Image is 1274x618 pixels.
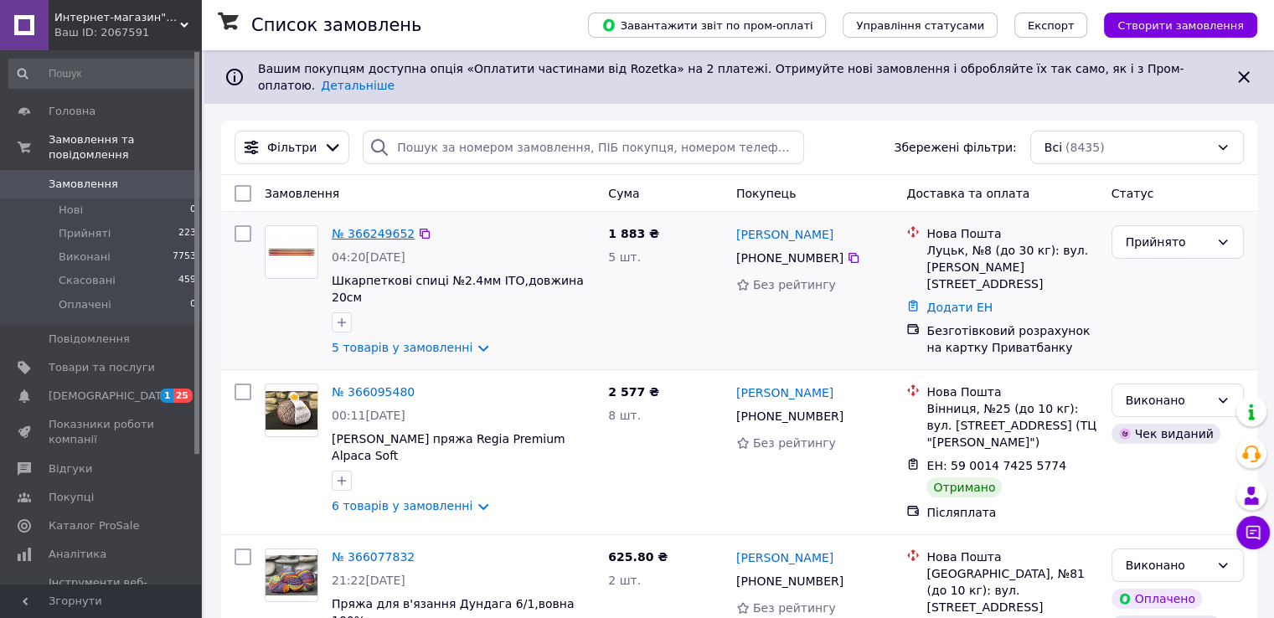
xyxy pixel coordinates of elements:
span: Скасовані [59,273,116,288]
span: 7753 [173,250,196,265]
span: 625.80 ₴ [608,550,668,564]
span: 1 [160,389,173,403]
button: Чат з покупцем [1236,516,1270,549]
span: 459 [178,273,196,288]
a: [PERSON_NAME] [736,549,833,566]
span: 1 883 ₴ [608,227,659,240]
span: Без рейтингу [753,278,836,291]
button: Експорт [1014,13,1088,38]
span: 2 577 ₴ [608,385,659,399]
span: Покупці [49,490,94,505]
a: Фото товару [265,384,318,437]
span: (8435) [1065,141,1105,154]
span: 0 [190,203,196,218]
span: Cума [608,187,639,200]
span: Интернет-магазин"Шкатулка" [54,10,180,25]
span: 223 [178,226,196,241]
span: 8 шт. [608,409,641,422]
div: Оплачено [1112,589,1202,609]
div: Виконано [1126,556,1210,574]
span: Покупець [736,187,796,200]
span: 5 шт. [608,250,641,264]
span: Управління статусами [856,19,984,32]
span: Оплачені [59,297,111,312]
div: Ваш ID: 2067591 [54,25,201,40]
span: 0 [190,297,196,312]
div: Нова Пошта [926,548,1097,565]
img: Фото товару [266,235,317,270]
span: 21:22[DATE] [332,574,405,587]
span: Замовлення [265,187,339,200]
div: Вінниця, №25 (до 10 кг): вул. [STREET_ADDRESS] (ТЦ "[PERSON_NAME]") [926,400,1097,451]
span: Без рейтингу [753,436,836,450]
a: № 366095480 [332,385,415,399]
span: Замовлення [49,177,118,192]
span: Збережені фільтри: [894,139,1016,156]
span: Доставка та оплата [906,187,1029,200]
a: Фото товару [265,548,318,602]
span: Повідомлення [49,332,130,347]
span: Експорт [1028,19,1075,32]
span: Замовлення та повідомлення [49,132,201,162]
a: Шкарпеткові спиці №2.4мм ITO,довжина 20см [332,274,584,304]
span: Каталог ProSale [49,518,139,533]
span: 2 шт. [608,574,641,587]
span: Прийняті [59,226,111,241]
a: Створити замовлення [1087,18,1257,31]
a: № 366249652 [332,227,415,240]
span: Вашим покупцям доступна опція «Оплатити частинами від Rozetka» на 2 платежі. Отримуйте нові замов... [258,62,1184,92]
span: Завантажити звіт по пром-оплаті [601,18,812,33]
span: ЕН: 59 0014 7425 5774 [926,459,1066,472]
img: Фото товару [266,391,317,430]
span: Статус [1112,187,1154,200]
a: Детальніше [321,79,395,92]
span: 25 [173,389,193,403]
div: Чек виданий [1112,424,1220,444]
h1: Список замовлень [251,15,421,35]
img: Фото товару [266,555,317,595]
span: Виконані [59,250,111,265]
input: Пошук [8,59,198,89]
span: [DEMOGRAPHIC_DATA] [49,389,173,404]
button: Завантажити звіт по пром-оплаті [588,13,826,38]
a: Додати ЕН [926,301,993,314]
div: Післяплата [926,504,1097,521]
div: Прийнято [1126,233,1210,251]
a: 5 товарів у замовленні [332,341,472,354]
a: [PERSON_NAME] [736,384,833,401]
span: Створити замовлення [1117,19,1244,32]
div: [PHONE_NUMBER] [733,246,847,270]
span: 00:11[DATE] [332,409,405,422]
div: Нова Пошта [926,225,1097,242]
span: Показники роботи компанії [49,417,155,447]
div: Отримано [926,477,1002,497]
span: Головна [49,104,95,119]
a: 6 товарів у замовленні [332,499,472,512]
span: Аналітика [49,547,106,562]
div: Нова Пошта [926,384,1097,400]
span: Без рейтингу [753,601,836,615]
div: Луцьк, №8 (до 30 кг): вул. [PERSON_NAME][STREET_ADDRESS] [926,242,1097,292]
div: Безготівковий розрахунок на картку Приватбанку [926,322,1097,356]
span: 04:20[DATE] [332,250,405,264]
span: Нові [59,203,83,218]
a: [PERSON_NAME] [736,226,833,243]
a: [PERSON_NAME] пряжа Regia Premium Alpaca Soft [332,432,565,462]
div: Виконано [1126,391,1210,409]
span: Всі [1044,139,1062,156]
button: Управління статусами [843,13,998,38]
span: Фільтри [267,139,317,156]
span: Товари та послуги [49,360,155,375]
span: Відгуки [49,461,92,476]
a: Фото товару [265,225,318,279]
span: Інструменти веб-майстра та SEO [49,575,155,605]
div: [PHONE_NUMBER] [733,569,847,593]
a: № 366077832 [332,550,415,564]
button: Створити замовлення [1104,13,1257,38]
input: Пошук за номером замовлення, ПІБ покупця, номером телефону, Email, номером накладної [363,131,804,164]
div: [PHONE_NUMBER] [733,404,847,428]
